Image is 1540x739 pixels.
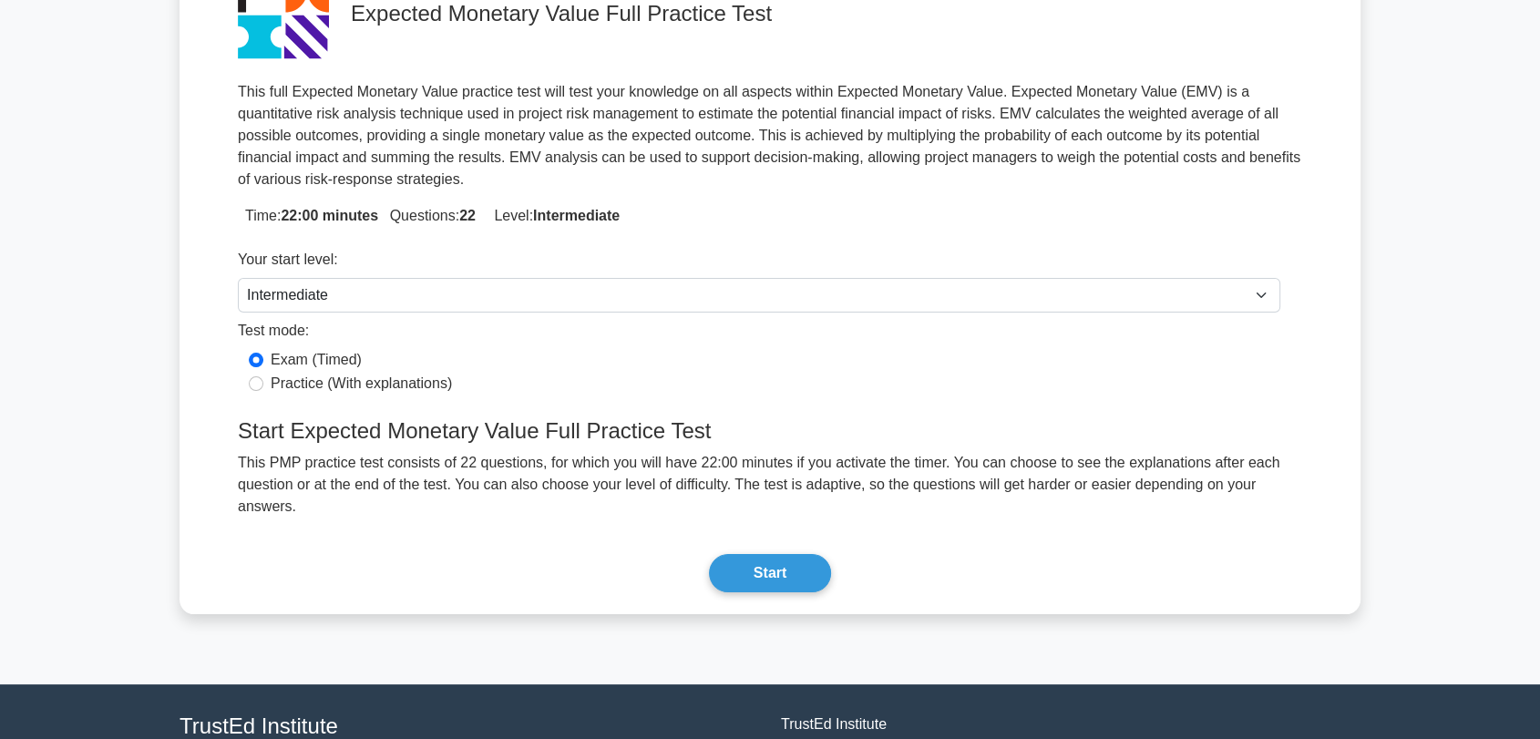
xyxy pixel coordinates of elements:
div: Your start level: [238,249,1280,278]
div: Test mode: [238,320,1280,349]
button: Start [709,554,831,592]
strong: 22:00 minutes [281,208,378,223]
strong: 22 [459,208,476,223]
label: Practice (With explanations) [271,373,452,395]
p: This full Expected Monetary Value practice test will test your knowledge on all aspects within Ex... [238,81,1302,190]
span: Level: [487,208,620,223]
h4: Expected Monetary Value Full Practice Test [351,1,1302,27]
p: Time: [238,205,1302,227]
label: Exam (Timed) [271,349,362,371]
strong: Intermediate [533,208,620,223]
p: This PMP practice test consists of 22 questions, for which you will have 22:00 minutes if you act... [227,452,1313,518]
span: Questions: [383,208,476,223]
h4: Start Expected Monetary Value Full Practice Test [227,418,1313,445]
